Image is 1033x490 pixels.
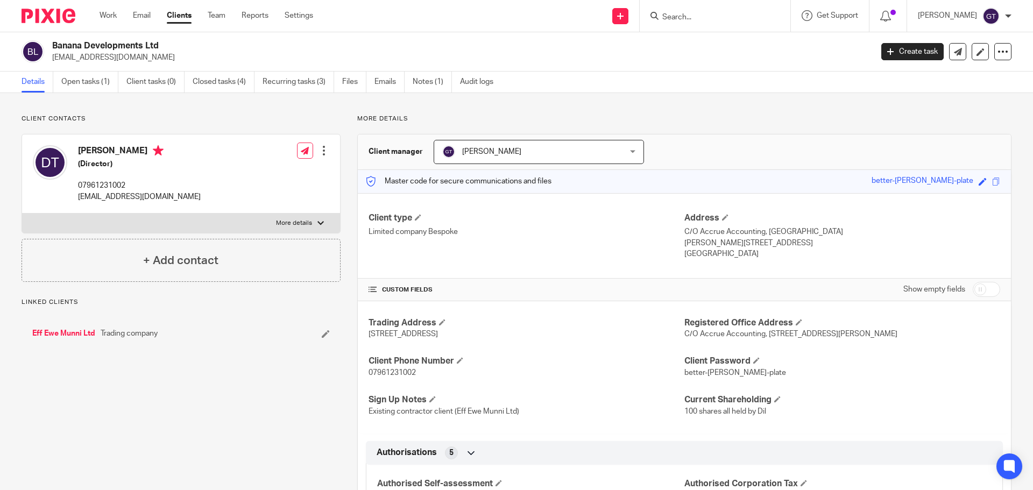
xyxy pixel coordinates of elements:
[684,226,1000,237] p: C/O Accrue Accounting, [GEOGRAPHIC_DATA]
[449,448,454,458] span: 5
[369,394,684,406] h4: Sign Up Notes
[684,394,1000,406] h4: Current Shareholding
[684,330,897,338] span: C/O Accrue Accounting, [STREET_ADDRESS][PERSON_NAME]
[462,148,521,155] span: [PERSON_NAME]
[143,252,218,269] h4: + Add contact
[684,317,1000,329] h4: Registered Office Address
[263,72,334,93] a: Recurring tasks (3)
[442,145,455,158] img: svg%3E
[872,175,973,188] div: better-[PERSON_NAME]-plate
[153,145,164,156] i: Primary
[369,356,684,367] h4: Client Phone Number
[357,115,1011,123] p: More details
[78,191,201,202] p: [EMAIL_ADDRESS][DOMAIN_NAME]
[22,298,341,307] p: Linked clients
[982,8,1000,25] img: svg%3E
[208,10,225,21] a: Team
[276,219,312,228] p: More details
[126,72,185,93] a: Client tasks (0)
[78,145,201,159] h4: [PERSON_NAME]
[61,72,118,93] a: Open tasks (1)
[101,328,158,339] span: Trading company
[100,10,117,21] a: Work
[32,328,95,339] a: Eff Ewe Munni Ltd
[22,9,75,23] img: Pixie
[369,212,684,224] h4: Client type
[342,72,366,93] a: Files
[903,284,965,295] label: Show empty fields
[684,238,1000,248] p: [PERSON_NAME][STREET_ADDRESS]
[684,212,1000,224] h4: Address
[817,12,858,19] span: Get Support
[22,115,341,123] p: Client contacts
[366,176,551,187] p: Master code for secure communications and files
[285,10,313,21] a: Settings
[78,159,201,169] h5: (Director)
[369,317,684,329] h4: Trading Address
[78,180,201,191] p: 07961231002
[22,40,44,63] img: svg%3E
[369,330,438,338] span: [STREET_ADDRESS]
[661,13,758,23] input: Search
[133,10,151,21] a: Email
[881,43,944,60] a: Create task
[918,10,977,21] p: [PERSON_NAME]
[377,447,437,458] span: Authorisations
[374,72,405,93] a: Emails
[22,72,53,93] a: Details
[369,146,423,157] h3: Client manager
[684,369,786,377] span: better-[PERSON_NAME]-plate
[167,10,192,21] a: Clients
[369,286,684,294] h4: CUSTOM FIELDS
[413,72,452,93] a: Notes (1)
[52,52,865,63] p: [EMAIL_ADDRESS][DOMAIN_NAME]
[684,478,992,489] h4: Authorised Corporation Tax
[684,248,1000,259] p: [GEOGRAPHIC_DATA]
[460,72,501,93] a: Audit logs
[242,10,268,21] a: Reports
[33,145,67,180] img: svg%3E
[193,72,254,93] a: Closed tasks (4)
[369,369,416,377] span: 07961231002
[684,408,766,415] span: 100 shares all held by Dil
[377,478,684,489] h4: Authorised Self-assessment
[369,408,519,415] span: Existing contractor client (Eff Ewe Munni Ltd)
[369,226,684,237] p: Limited company Bespoke
[52,40,703,52] h2: Banana Developments Ltd
[684,356,1000,367] h4: Client Password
